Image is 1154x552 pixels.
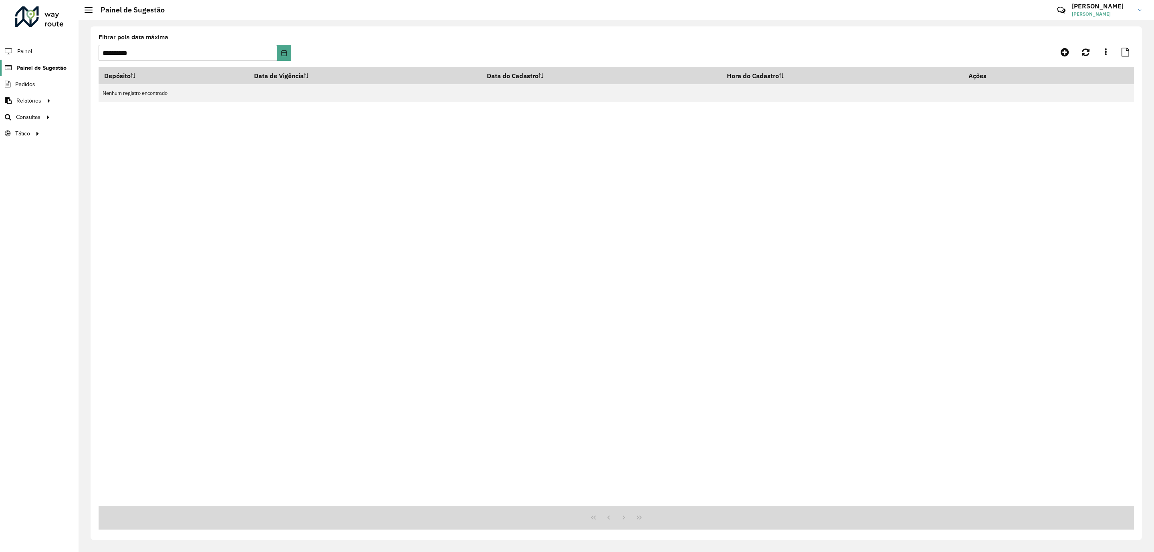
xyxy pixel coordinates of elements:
span: Consultas [16,113,40,121]
a: Contato Rápido [1053,2,1070,19]
td: Nenhum registro encontrado [99,84,1134,102]
span: [PERSON_NAME] [1072,10,1132,18]
span: Relatórios [16,97,41,105]
label: Filtrar pela data máxima [99,32,168,42]
th: Ações [963,67,1011,84]
th: Data de Vigência [249,67,482,84]
button: Choose Date [277,45,291,61]
span: Tático [15,129,30,138]
span: Painel de Sugestão [16,64,67,72]
th: Data do Cadastro [482,67,722,84]
th: Hora do Cadastro [722,67,963,84]
h2: Painel de Sugestão [93,6,165,14]
span: Pedidos [15,80,35,89]
th: Depósito [99,67,249,84]
h3: [PERSON_NAME] [1072,2,1132,10]
span: Painel [17,47,32,56]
